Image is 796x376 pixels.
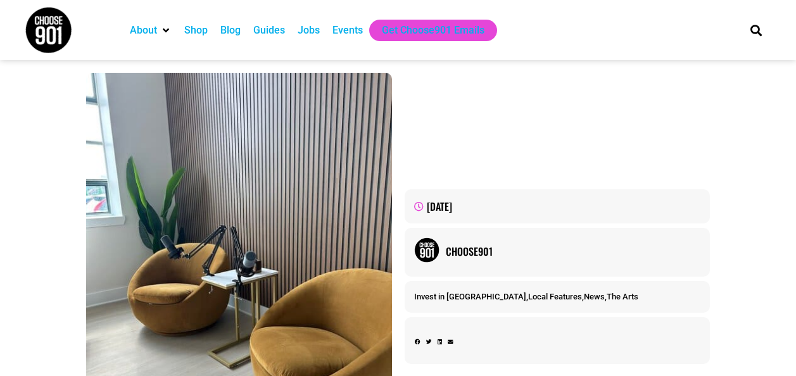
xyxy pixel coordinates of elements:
a: News [584,292,605,301]
a: Guides [253,23,285,38]
a: Choose901 [446,244,701,259]
a: Events [332,23,363,38]
time: [DATE] [427,199,452,214]
a: Shop [184,23,208,38]
a: About [130,23,157,38]
a: Local Features [528,292,582,301]
div: Search [745,20,766,41]
nav: Main nav [123,20,729,41]
div: About [123,20,178,41]
a: Invest in [GEOGRAPHIC_DATA] [414,292,526,301]
a: The Arts [607,292,638,301]
div: Share on email [448,338,453,346]
span: , , , [414,292,638,301]
a: Jobs [298,23,320,38]
a: Get Choose901 Emails [382,23,484,38]
div: Share on twitter [426,338,432,346]
div: Share on linkedin [438,338,442,346]
img: Picture of Choose901 [414,237,439,263]
div: Share on facebook [415,338,420,346]
a: Blog [220,23,241,38]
